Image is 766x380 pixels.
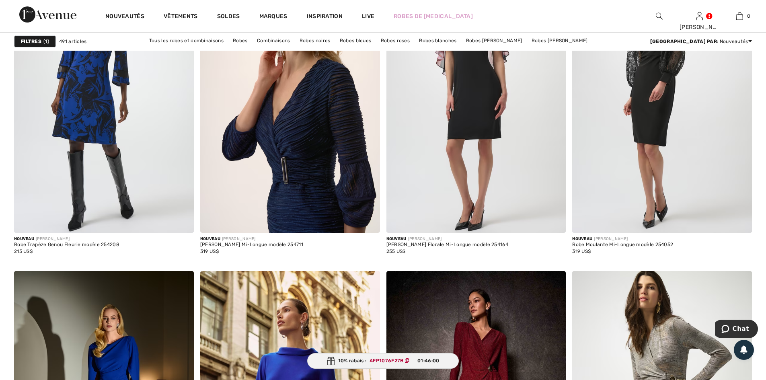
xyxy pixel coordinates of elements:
[417,357,439,364] span: 01:46:00
[217,13,240,21] a: Soldes
[572,236,592,241] span: Nouveau
[253,35,294,46] a: Combinaisons
[394,12,473,21] a: Robes de [MEDICAL_DATA]
[462,35,526,46] a: Robes [PERSON_NAME]
[307,353,459,369] div: 10% rabais :
[415,35,460,46] a: Robes blanches
[229,35,252,46] a: Robes
[105,13,144,21] a: Nouveautés
[14,242,119,248] div: Robe Trapèze Genou Fleurie modèle 254208
[386,242,509,248] div: [PERSON_NAME] Florale Mi-Longue modèle 254164
[696,12,703,20] a: Se connecter
[43,38,49,45] span: 1
[720,11,759,21] a: 0
[747,12,750,20] span: 0
[19,6,76,23] img: 1ère Avenue
[307,13,343,21] span: Inspiration
[650,39,717,44] strong: [GEOGRAPHIC_DATA] par
[386,236,509,242] div: [PERSON_NAME]
[336,35,376,46] a: Robes bleues
[259,13,288,21] a: Marques
[680,23,719,31] div: [PERSON_NAME]
[572,242,673,248] div: Robe Moulante Mi-Longue modèle 254052
[715,320,758,340] iframe: Ouvre un widget dans lequel vous pouvez chatter avec l’un de nos agents
[200,249,219,254] span: 319 US$
[656,11,663,21] img: recherche
[362,12,374,21] a: Live
[386,236,407,241] span: Nouveau
[736,11,743,21] img: Mon panier
[145,35,228,46] a: Tous les robes et combinaisons
[572,236,673,242] div: [PERSON_NAME]
[386,249,406,254] span: 255 US$
[370,358,403,364] ins: AFP1076F27B
[296,35,335,46] a: Robes noires
[14,249,33,254] span: 215 US$
[164,13,198,21] a: Vêtements
[14,236,34,241] span: Nouveau
[528,35,592,46] a: Robes [PERSON_NAME]
[200,242,303,248] div: [PERSON_NAME] Mi-Longue modèle 254711
[200,236,220,241] span: Nouveau
[650,38,752,45] div: : Nouveautés
[200,236,303,242] div: [PERSON_NAME]
[377,35,414,46] a: Robes roses
[21,38,41,45] strong: Filtres
[327,357,335,365] img: Gift.svg
[59,38,87,45] span: 491 articles
[572,249,591,254] span: 319 US$
[696,11,703,21] img: Mes infos
[14,236,119,242] div: [PERSON_NAME]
